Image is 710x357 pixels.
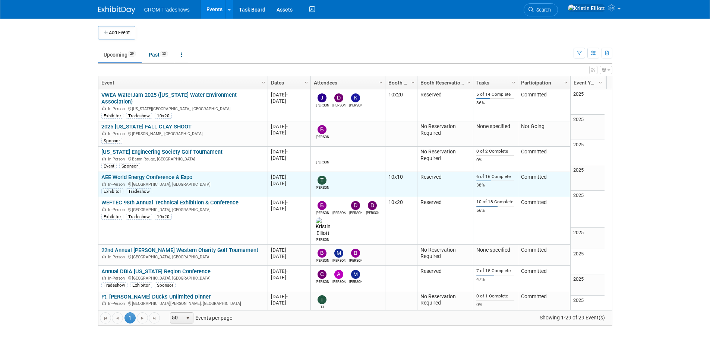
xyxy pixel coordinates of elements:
img: Josh Homes [318,93,326,102]
div: [GEOGRAPHIC_DATA], [GEOGRAPHIC_DATA] [101,206,264,213]
td: No Reservation Required [417,121,473,147]
div: 7 of 15 Complete [476,268,514,274]
div: 0 of 1 Complete [476,293,514,299]
span: In-Person [108,207,127,212]
td: Committed [518,266,570,291]
td: Reserved [417,172,473,197]
div: [GEOGRAPHIC_DATA], [GEOGRAPHIC_DATA] [101,275,264,281]
div: [GEOGRAPHIC_DATA][PERSON_NAME], [GEOGRAPHIC_DATA] [101,300,264,306]
div: [DATE] [271,149,307,155]
img: Kristin Elliott [349,217,364,237]
div: [DATE] [271,205,307,212]
div: Branden Peterson [316,258,329,263]
img: Bobby Oyenarte [318,201,326,210]
span: Column Settings [466,80,472,86]
span: Column Settings [303,80,309,86]
div: Alexander Ciasca [332,279,345,284]
div: [DATE] [271,247,307,253]
div: None specified [476,123,514,130]
div: [PERSON_NAME], [GEOGRAPHIC_DATA] [101,130,264,137]
a: WEFTEC 98th Annual Technical Exhibition & Conference [101,199,239,206]
div: [DATE] [271,293,307,300]
td: 10x20 [385,197,417,245]
div: Kelly Lee [349,102,362,108]
td: 2025 [571,191,605,228]
span: 53 [160,51,168,57]
td: Committed [518,172,570,197]
img: Michael Brandao [351,270,360,279]
div: Michael Brandao [349,279,362,284]
img: Myers Carpenter [334,249,343,258]
button: Add Event [98,26,135,39]
div: Kristin Elliott [349,237,362,242]
span: Column Settings [563,80,569,86]
div: [DATE] [271,123,307,130]
span: - [286,149,288,154]
img: Tod Green [318,176,326,185]
div: Baton Rouge, [GEOGRAPHIC_DATA] [101,156,264,162]
div: Daniel Austria [332,102,345,108]
div: None specified [476,247,514,254]
img: Kelly Lee [351,93,360,102]
div: [DATE] [271,253,307,259]
div: 10 of 18 Complete [476,199,514,205]
div: Alan Raymond [332,214,345,220]
span: In-Person [108,157,127,162]
div: Myers Carpenter [332,258,345,263]
img: Branden Peterson [318,249,326,258]
td: Not Going [518,121,570,147]
a: Go to the first page [100,312,111,323]
span: - [286,174,288,180]
td: 2025 [571,249,605,274]
div: Exhibitor [101,188,123,194]
a: 22nd Annual [PERSON_NAME] Western Charity Golf Tournament [101,247,258,254]
div: Daniel Haugland [349,210,362,216]
span: CROM Tradeshows [144,7,190,13]
div: Exhibitor [101,214,123,220]
img: Daniel Haugland [351,201,360,210]
div: Exhibitor [130,282,152,288]
span: - [286,294,288,299]
div: 10x20 [155,214,172,220]
a: [US_STATE] Engineering Society Golf Tournament [101,149,223,155]
td: 2025 [571,165,605,191]
td: 2025 [571,115,605,140]
span: Column Settings [511,80,517,86]
div: [DATE] [271,130,307,136]
td: No Reservation Required [417,147,473,172]
a: Column Settings [596,76,605,87]
a: Ft. [PERSON_NAME] Ducks Unlimited Dinner [101,293,211,300]
a: Event Year [574,76,600,89]
td: Reserved [417,197,473,245]
a: Event [101,76,263,89]
div: Sponsor [101,138,122,144]
a: Column Settings [465,76,473,87]
div: Bobby Oyenarte [316,210,329,216]
a: Column Settings [377,76,385,87]
span: 50 [170,313,183,323]
td: 10x10 [385,172,417,197]
div: Blake Roberts [349,258,362,263]
span: Go to the first page [102,315,108,321]
div: Josh Homes [316,102,329,108]
td: 2025 [571,228,605,249]
span: Events per page [160,312,240,323]
a: VWEA WaterJam 2025 ([US_STATE] Water Environment Association) [101,92,237,105]
span: Search [534,7,551,13]
a: Dates [271,76,306,89]
img: In-Person Event [102,157,106,160]
a: Participation [521,76,565,89]
span: select [185,315,191,321]
a: Annual DBIA [US_STATE] Region Conference [101,268,211,275]
div: 6 of 16 Complete [476,174,514,179]
td: Committed [518,147,570,172]
div: Tod Green [316,185,329,190]
span: In-Person [108,301,127,306]
a: Past53 [143,48,174,62]
td: 2025 [571,296,605,321]
img: ExhibitDay [98,6,135,14]
a: 2025 [US_STATE] FALL CLAY SHOOT [101,123,192,130]
span: Showing 1-29 of 29 Event(s) [533,312,612,323]
span: Column Settings [597,80,603,86]
img: Alan Raymond [316,150,338,164]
